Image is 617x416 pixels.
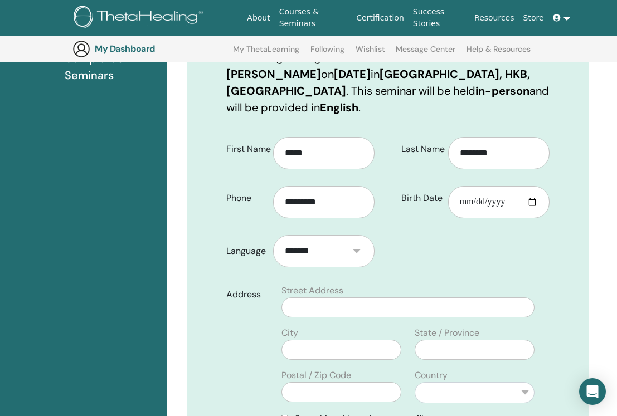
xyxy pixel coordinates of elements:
a: Following [310,45,344,62]
a: Help & Resources [467,45,531,62]
span: Completed Seminars [65,50,158,84]
img: generic-user-icon.jpg [72,40,90,58]
a: My ThetaLearning [233,45,299,62]
b: Advanced DNA with [PERSON_NAME] [226,50,445,81]
label: Language [218,241,273,262]
label: Postal / Zip Code [281,369,351,382]
label: City [281,326,298,340]
a: Certification [352,8,408,28]
b: [GEOGRAPHIC_DATA], HKB, [GEOGRAPHIC_DATA] [226,67,530,98]
p: You are registering for on in . This seminar will be held and will be provided in . [226,49,550,116]
b: [DATE] [334,67,371,81]
a: Store [519,8,548,28]
label: Street Address [281,284,343,297]
label: Phone [218,188,273,209]
a: Courses & Seminars [275,2,352,34]
b: in-person [475,84,529,98]
a: Wishlist [356,45,385,62]
a: About [242,8,274,28]
div: Open Intercom Messenger [579,378,606,405]
a: Success Stories [409,2,470,34]
label: State / Province [415,326,479,340]
a: Message Center [396,45,455,62]
img: logo.png [74,6,207,31]
label: Last Name [393,139,448,160]
b: English [320,100,358,115]
h3: My Dashboard [95,43,206,54]
label: First Name [218,139,273,160]
label: Country [415,369,448,382]
label: Address [218,284,275,305]
label: Birth Date [393,188,448,209]
a: Resources [470,8,519,28]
